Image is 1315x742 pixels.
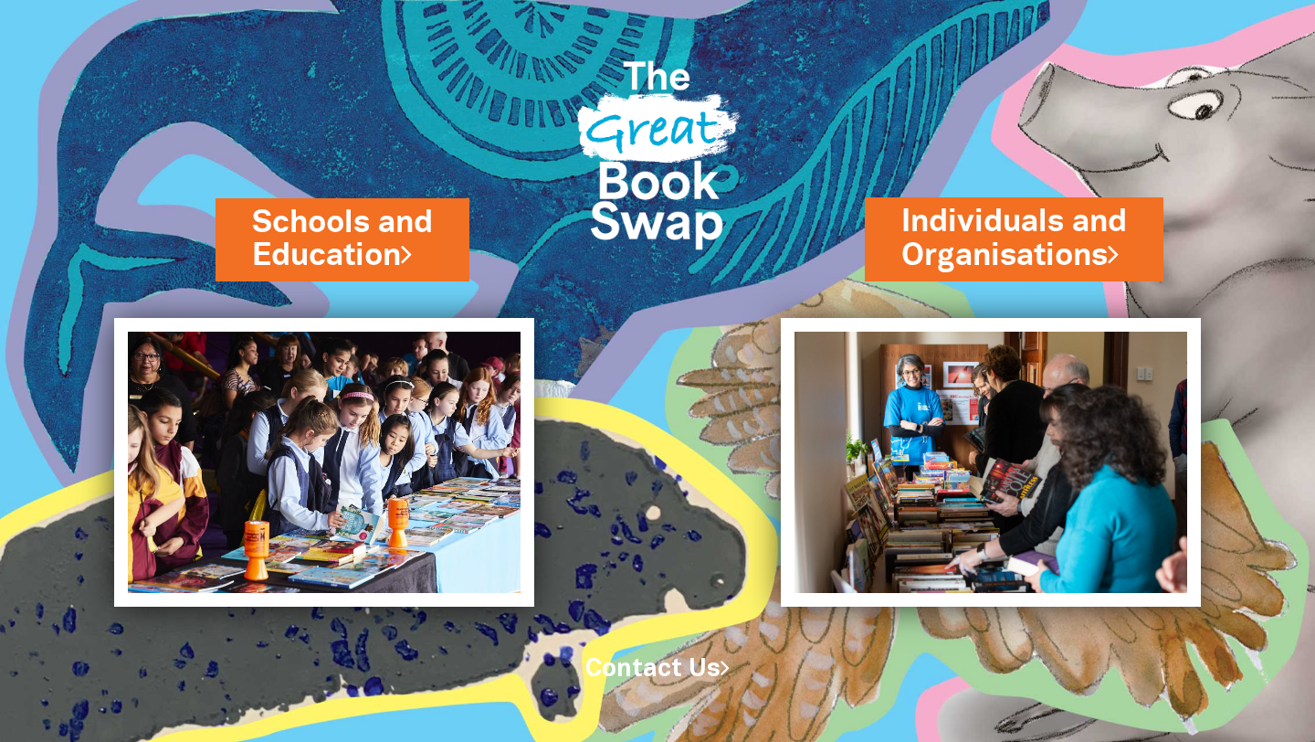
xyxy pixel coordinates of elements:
img: Individuals and Organisations [781,318,1201,607]
a: Contact Us [585,658,730,681]
img: Schools and Education [114,318,534,607]
a: Individuals andOrganisations [901,200,1127,277]
a: Schools andEducation [252,201,433,278]
img: Great Bookswap logo [562,22,753,277]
